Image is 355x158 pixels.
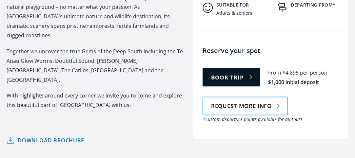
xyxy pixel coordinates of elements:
div: $4,895 [283,69,299,77]
p: ‍ [7,117,186,126]
div: Adults & seniors [216,10,252,16]
div: initial deposit [286,79,319,86]
h5: Suitable for [216,2,271,8]
em: *Custom departure points available for all tours [203,116,303,123]
div: $1,000 [268,79,285,86]
a: Book trip [203,68,260,87]
h4: Reserve your spot [203,46,345,55]
p: With highlights around every corner we invite you to come and explore this beautiful part of [GEO... [7,91,186,110]
div: From [268,69,282,77]
h5: Departing from* [291,2,345,8]
p: Together we uncover the true Gems of the Deep South including the Te Anau Glow Worms, Doubtful So... [7,47,186,85]
a: Download brochure [7,136,84,146]
a: Request more info [203,97,288,115]
div: per person [300,69,328,77]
